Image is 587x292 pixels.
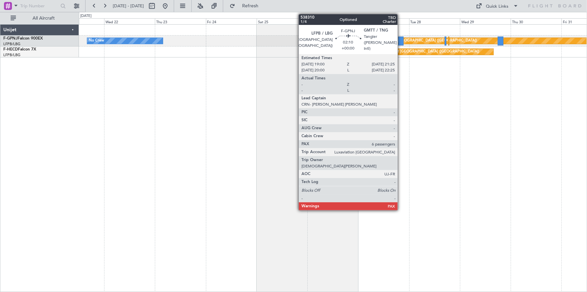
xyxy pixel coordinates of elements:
[89,36,104,46] div: No Crew
[486,3,509,10] div: Quick Links
[155,18,206,24] div: Thu 23
[511,18,561,24] div: Thu 30
[460,18,511,24] div: Wed 29
[3,52,21,57] a: LFPB/LBG
[3,48,18,51] span: F-HECD
[80,13,92,19] div: [DATE]
[307,18,358,24] div: Sun 26
[7,13,72,24] button: All Aircraft
[373,36,477,46] div: Planned Maint [GEOGRAPHIC_DATA] ([GEOGRAPHIC_DATA])
[104,18,155,24] div: Wed 22
[358,18,409,24] div: Mon 27
[113,3,144,9] span: [DATE] - [DATE]
[409,18,460,24] div: Tue 28
[17,16,70,21] span: All Aircraft
[257,18,307,24] div: Sat 25
[3,48,36,51] a: F-HECDFalcon 7X
[236,4,264,8] span: Refresh
[473,1,522,11] button: Quick Links
[20,1,58,11] input: Trip Number
[3,37,18,41] span: F-GPNJ
[227,1,266,11] button: Refresh
[3,42,21,47] a: LFPB/LBG
[206,18,257,24] div: Fri 24
[375,47,479,57] div: Planned Maint [GEOGRAPHIC_DATA] ([GEOGRAPHIC_DATA])
[3,37,43,41] a: F-GPNJFalcon 900EX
